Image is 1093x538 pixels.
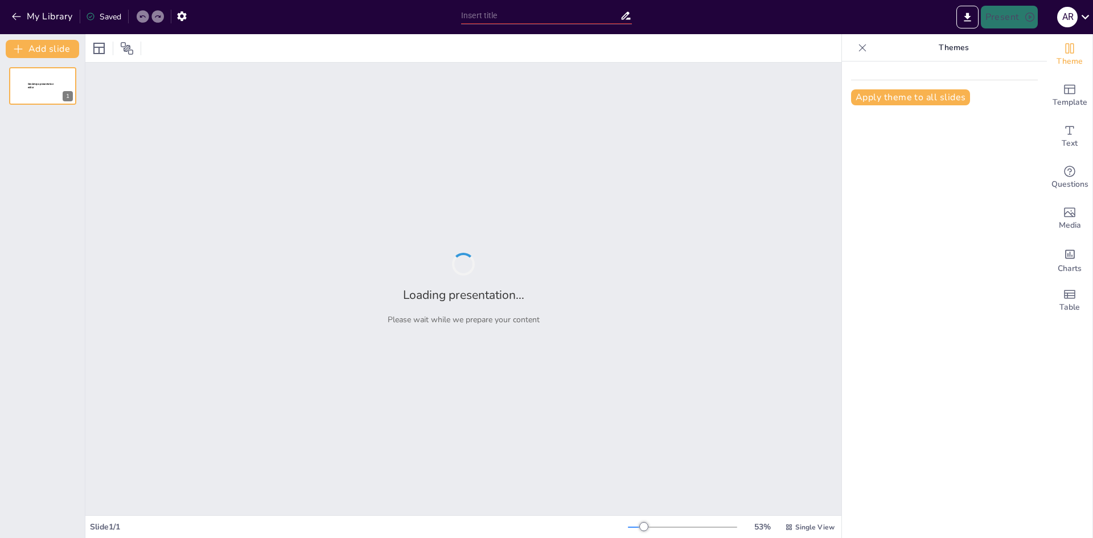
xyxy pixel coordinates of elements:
button: Present [981,6,1038,28]
button: Export to PowerPoint [956,6,979,28]
div: 53 % [749,521,776,532]
span: Sendsteps presentation editor [28,83,54,89]
div: Slide 1 / 1 [90,521,628,532]
div: 1 [63,91,73,101]
span: Text [1062,137,1078,150]
div: Add a table [1047,280,1092,321]
span: Theme [1057,55,1083,68]
span: Single View [795,523,835,532]
span: Position [120,42,134,55]
span: Table [1059,301,1080,314]
div: Add images, graphics, shapes or video [1047,198,1092,239]
div: Change the overall theme [1047,34,1092,75]
button: Apply theme to all slides [851,89,970,105]
h2: Loading presentation... [403,287,524,303]
span: Template [1053,96,1087,109]
span: Media [1059,219,1081,232]
div: 1 [9,67,76,105]
div: Get real-time input from your audience [1047,157,1092,198]
div: Layout [90,39,108,58]
span: Questions [1051,178,1088,191]
div: Add text boxes [1047,116,1092,157]
div: Saved [86,11,121,22]
p: Please wait while we prepare your content [388,314,540,325]
span: Charts [1058,262,1082,275]
input: Insert title [461,7,620,24]
div: Add charts and graphs [1047,239,1092,280]
button: A R [1057,6,1078,28]
div: Add ready made slides [1047,75,1092,116]
p: Themes [872,34,1036,61]
div: A R [1057,7,1078,27]
button: My Library [9,7,77,26]
button: Add slide [6,40,79,58]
